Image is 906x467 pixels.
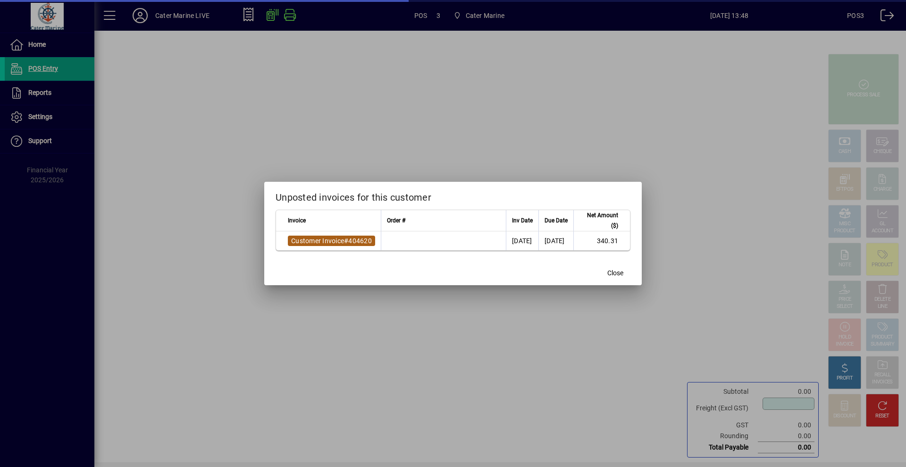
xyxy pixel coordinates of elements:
td: [DATE] [506,231,538,250]
span: # [344,237,348,245]
a: Customer Invoice#404620 [288,236,375,246]
h2: Unposted invoices for this customer [264,182,642,209]
span: Net Amount ($) [579,210,618,231]
span: 404620 [348,237,372,245]
span: Close [607,268,623,278]
span: Invoice [288,215,306,226]
span: Order # [387,215,405,226]
button: Close [600,264,630,281]
span: Due Date [545,215,568,226]
span: Inv Date [512,215,533,226]
td: [DATE] [538,231,573,250]
span: Customer Invoice [291,237,344,245]
td: 340.31 [573,231,630,250]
